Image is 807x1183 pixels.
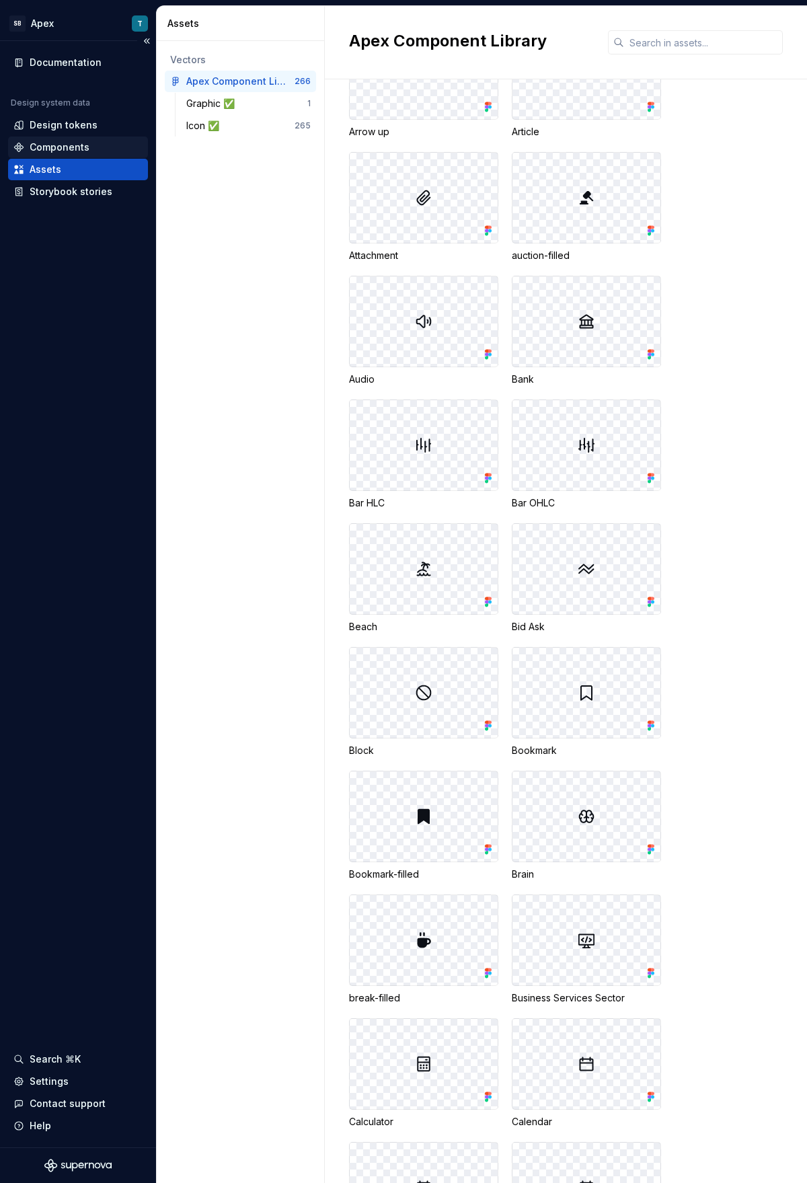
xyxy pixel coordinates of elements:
div: Assets [30,163,61,176]
a: Settings [8,1071,148,1092]
button: Help [8,1115,148,1137]
div: T [137,18,143,29]
div: SB [9,15,26,32]
div: Block [349,744,498,757]
div: 265 [295,120,311,131]
div: Bar OHLC [512,496,661,510]
div: Graphic ✅ [186,97,240,110]
div: Arrow up [349,125,498,139]
div: Contact support [30,1097,106,1110]
a: Components [8,137,148,158]
div: Brain [512,868,661,881]
button: Collapse sidebar [137,32,156,50]
a: Assets [8,159,148,180]
div: Design tokens [30,118,98,132]
div: 266 [295,76,311,87]
div: Storybook stories [30,185,112,198]
div: Documentation [30,56,102,69]
div: Bid Ask [512,620,661,634]
div: Attachment [349,249,498,262]
div: Vectors [170,53,311,67]
div: Design system data [11,98,90,108]
div: Article [512,125,661,139]
div: Apex Component Library [186,75,286,88]
div: auction-filled [512,249,661,262]
div: Beach [349,620,498,634]
a: Graphic ✅1 [181,93,316,114]
div: Components [30,141,89,154]
div: Help [30,1119,51,1133]
div: Icon ✅ [186,119,225,132]
div: Business Services Sector [512,991,661,1005]
div: Bank [512,373,661,386]
button: SBApexT [3,9,153,38]
div: Settings [30,1075,69,1088]
button: Contact support [8,1093,148,1114]
input: Search in assets... [624,30,783,54]
div: Calculator [349,1115,498,1129]
div: Bookmark [512,744,661,757]
a: Apex Component Library266 [165,71,316,92]
div: Search ⌘K [30,1053,81,1066]
div: Apex [31,17,54,30]
div: Assets [167,17,319,30]
div: 1 [307,98,311,109]
a: Documentation [8,52,148,73]
h2: Apex Component Library [349,30,547,52]
a: Icon ✅265 [181,115,316,137]
div: Audio [349,373,498,386]
svg: Supernova Logo [44,1159,112,1172]
a: Storybook stories [8,181,148,202]
button: Search ⌘K [8,1048,148,1070]
div: Bookmark-filled [349,868,498,881]
div: break-filled [349,991,498,1005]
a: Design tokens [8,114,148,136]
div: Calendar [512,1115,661,1129]
div: Bar HLC [349,496,498,510]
